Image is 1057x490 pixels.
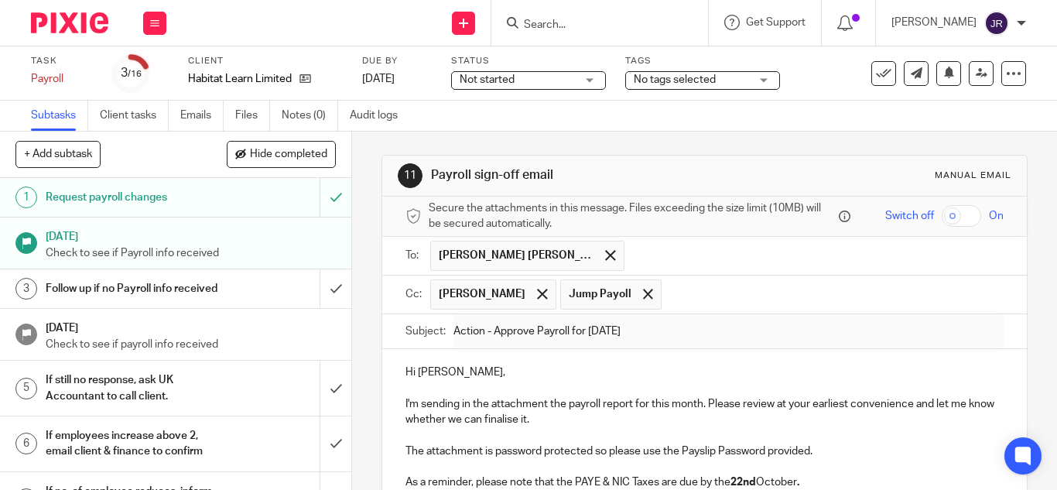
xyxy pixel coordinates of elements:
label: Task [31,55,93,67]
label: Client [188,55,343,67]
div: 1 [15,187,37,208]
h1: [DATE] [46,225,337,245]
p: Hi [PERSON_NAME], [405,365,1004,380]
p: I'm sending in the attachment the payroll report for this month. Please review at your earliest c... [405,396,1004,428]
a: Subtasks [31,101,88,131]
p: As a reminder, please note that the PAYE & NIC Taxes are due by the October [405,475,1004,490]
p: Habitat Learn Limited [188,71,292,87]
label: Cc: [405,286,422,302]
span: Secure the attachments in this message. Files exceeding the size limit (10MB) will be secured aut... [429,200,835,232]
span: On [989,208,1004,224]
img: svg%3E [984,11,1009,36]
label: Tags [625,55,780,67]
img: Pixie [31,12,108,33]
button: Hide completed [227,141,336,167]
span: Hide completed [250,149,327,161]
input: Search [522,19,662,33]
span: [PERSON_NAME] [439,286,525,302]
div: Payroll [31,71,93,87]
label: Subject: [405,324,446,339]
h1: Request payroll changes [46,186,218,209]
div: 3 [121,64,142,82]
p: Check to see if payroll info received [46,337,337,352]
span: Jump Payoll [569,286,631,302]
h1: If still no response, ask UK Accountant to call client. [46,368,218,408]
p: [PERSON_NAME] [891,15,977,30]
span: No tags selected [634,74,716,85]
h1: Follow up if no Payroll info received [46,277,218,300]
span: Switch off [885,208,934,224]
a: Emails [180,101,224,131]
strong: 22nd [730,477,756,488]
small: /16 [128,70,142,78]
a: Client tasks [100,101,169,131]
div: 11 [398,163,422,188]
a: Files [235,101,270,131]
h1: Payroll sign-off email [431,167,737,183]
label: Status [451,55,606,67]
button: + Add subtask [15,141,101,167]
p: The attachment is password protected so please use the Payslip Password provided. [405,444,1004,459]
span: Not started [460,74,515,85]
p: Check to see if Payroll info received [46,245,337,261]
div: Manual email [935,170,1011,182]
h1: [DATE] [46,317,337,336]
a: Audit logs [350,101,409,131]
div: 6 [15,433,37,454]
strong: . [797,477,799,488]
a: Notes (0) [282,101,338,131]
h1: If employees increase above 2, email client & finance to confirm [46,424,218,464]
span: [PERSON_NAME] [PERSON_NAME] [439,248,593,263]
span: Get Support [746,17,806,28]
div: 3 [15,278,37,300]
span: [DATE] [362,74,395,84]
div: 5 [15,378,37,399]
label: Due by [362,55,432,67]
label: To: [405,248,422,263]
